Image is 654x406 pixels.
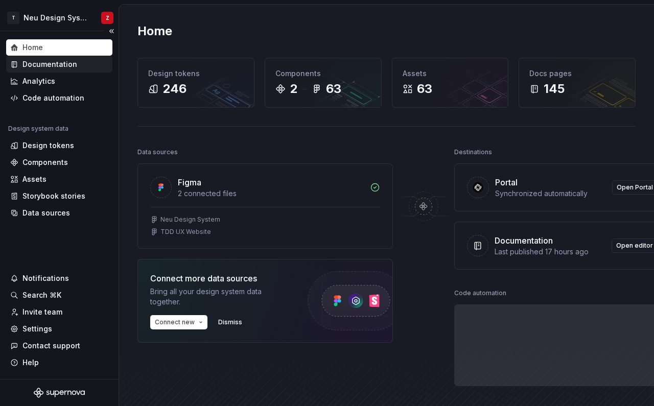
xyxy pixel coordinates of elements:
span: Open Portal [617,183,653,192]
a: Storybook stories [6,188,112,204]
div: Invite team [22,307,62,317]
div: Search ⌘K [22,290,61,300]
div: 63 [417,81,432,97]
a: Components [6,154,112,171]
div: Components [22,157,68,168]
div: Neu Design System [24,13,89,23]
div: Home [22,42,43,53]
div: 2 connected files [178,188,364,199]
div: Figma [178,176,201,188]
div: Analytics [22,76,55,86]
a: Components263 [265,58,382,108]
button: Connect new [150,315,207,329]
a: Figma2 connected filesNeu Design SystemTDD UX Website [137,163,393,249]
div: Storybook stories [22,191,85,201]
div: Code automation [454,286,506,300]
span: Open editor [616,242,653,250]
div: 246 [162,81,186,97]
div: 63 [326,81,341,97]
div: 2 [290,81,297,97]
div: Design system data [8,125,68,133]
div: Destinations [454,145,492,159]
span: Dismiss [218,318,242,326]
div: Design tokens [148,68,244,79]
button: Dismiss [214,315,247,329]
div: Documentation [495,234,553,247]
div: Contact support [22,341,80,351]
a: Home [6,39,112,56]
div: Assets [22,174,46,184]
a: Invite team [6,304,112,320]
span: Connect new [155,318,195,326]
a: Data sources [6,205,112,221]
a: Design tokens [6,137,112,154]
div: Code automation [22,93,84,103]
div: Connect more data sources [150,272,288,284]
a: Design tokens246 [137,58,254,108]
button: TNeu Design SystemZ [2,7,116,29]
div: T [7,12,19,24]
button: Notifications [6,270,112,286]
button: Contact support [6,338,112,354]
div: Notifications [22,273,69,283]
div: Settings [22,324,52,334]
div: Neu Design System [160,216,220,224]
div: Design tokens [22,140,74,151]
button: Search ⌘K [6,287,112,303]
div: Last published 17 hours ago [495,247,605,257]
div: Assets [403,68,498,79]
div: Synchronized automatically [495,188,606,199]
div: Z [106,14,109,22]
button: Help [6,354,112,371]
div: Portal [495,176,518,188]
div: Help [22,357,39,368]
div: Data sources [137,145,178,159]
div: 145 [544,81,565,97]
div: Documentation [22,59,77,69]
button: Collapse sidebar [104,24,119,38]
a: Documentation [6,56,112,73]
div: Bring all your design system data together. [150,286,288,307]
div: Docs pages [529,68,625,79]
div: Components [275,68,371,79]
div: Data sources [22,208,70,218]
a: Docs pages145 [519,58,636,108]
h2: Home [137,23,172,39]
a: Assets [6,171,112,187]
div: TDD UX Website [160,228,211,236]
svg: Supernova Logo [34,388,85,398]
a: Code automation [6,90,112,106]
a: Assets63 [392,58,509,108]
a: Analytics [6,73,112,89]
a: Settings [6,321,112,337]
